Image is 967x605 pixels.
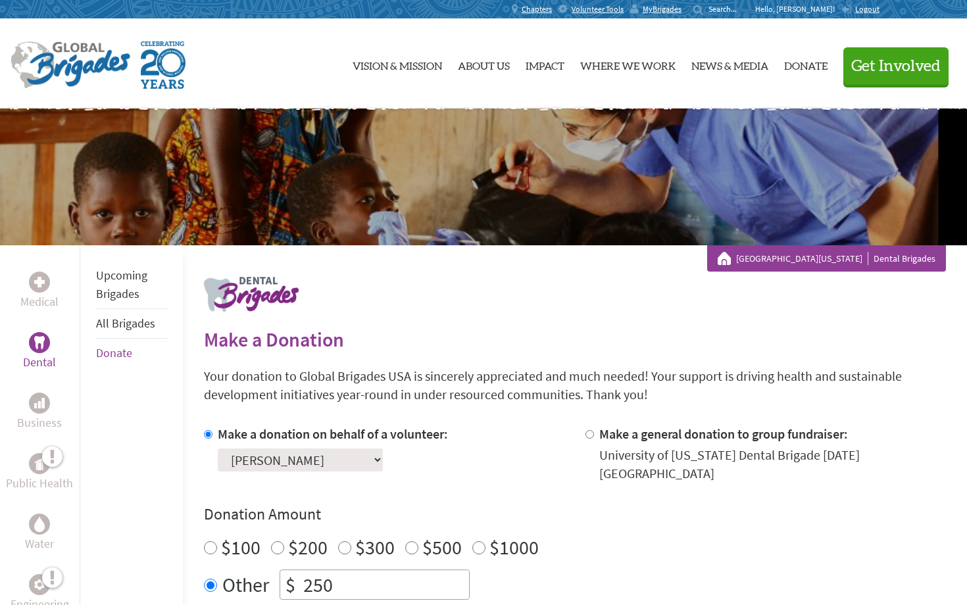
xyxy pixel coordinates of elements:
[458,30,510,98] a: About Us
[353,30,442,98] a: Vision & Mission
[25,535,54,553] p: Water
[17,414,62,432] p: Business
[755,4,841,14] p: Hello, [PERSON_NAME]!
[204,367,946,404] p: Your donation to Global Brigades USA is sincerely appreciated and much needed! Your support is dr...
[34,336,45,349] img: Dental
[204,277,299,312] img: logo-dental.png
[522,4,552,14] span: Chapters
[20,293,59,311] p: Medical
[6,474,73,493] p: Public Health
[718,252,935,265] div: Dental Brigades
[422,535,462,560] label: $500
[29,574,50,595] div: Engineering
[288,535,328,560] label: $200
[141,41,186,89] img: Global Brigades Celebrating 20 Years
[851,59,941,74] span: Get Involved
[841,4,880,14] a: Logout
[96,316,155,331] a: All Brigades
[599,425,848,442] label: Make a general donation to group fundraiser:
[218,425,448,442] label: Make a donation on behalf of a volunteer:
[11,41,130,89] img: Global Brigades Logo
[34,398,45,408] img: Business
[23,353,56,372] p: Dental
[29,272,50,293] div: Medical
[204,327,946,351] h2: Make a Donation
[96,268,147,301] a: Upcoming Brigades
[280,570,301,599] div: $
[204,504,946,525] h4: Donation Amount
[736,252,868,265] a: [GEOGRAPHIC_DATA][US_STATE]
[96,339,167,368] li: Donate
[301,570,469,599] input: Enter Amount
[691,30,768,98] a: News & Media
[222,569,269,600] label: Other
[96,309,167,339] li: All Brigades
[580,30,676,98] a: Where We Work
[96,261,167,309] li: Upcoming Brigades
[29,332,50,353] div: Dental
[489,535,539,560] label: $1000
[29,453,50,474] div: Public Health
[34,516,45,531] img: Water
[29,514,50,535] div: Water
[708,4,746,14] input: Search...
[17,393,62,432] a: BusinessBusiness
[6,453,73,493] a: Public HealthPublic Health
[29,393,50,414] div: Business
[34,579,45,590] img: Engineering
[34,277,45,287] img: Medical
[855,4,880,14] span: Logout
[20,272,59,311] a: MedicalMedical
[526,30,564,98] a: Impact
[221,535,260,560] label: $100
[25,514,54,553] a: WaterWater
[23,332,56,372] a: DentalDental
[599,446,946,483] div: University of [US_STATE] Dental Brigade [DATE] [GEOGRAPHIC_DATA]
[34,457,45,470] img: Public Health
[96,345,132,360] a: Donate
[355,535,395,560] label: $300
[572,4,624,14] span: Volunteer Tools
[784,30,828,98] a: Donate
[843,47,949,85] button: Get Involved
[643,4,682,14] span: MyBrigades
